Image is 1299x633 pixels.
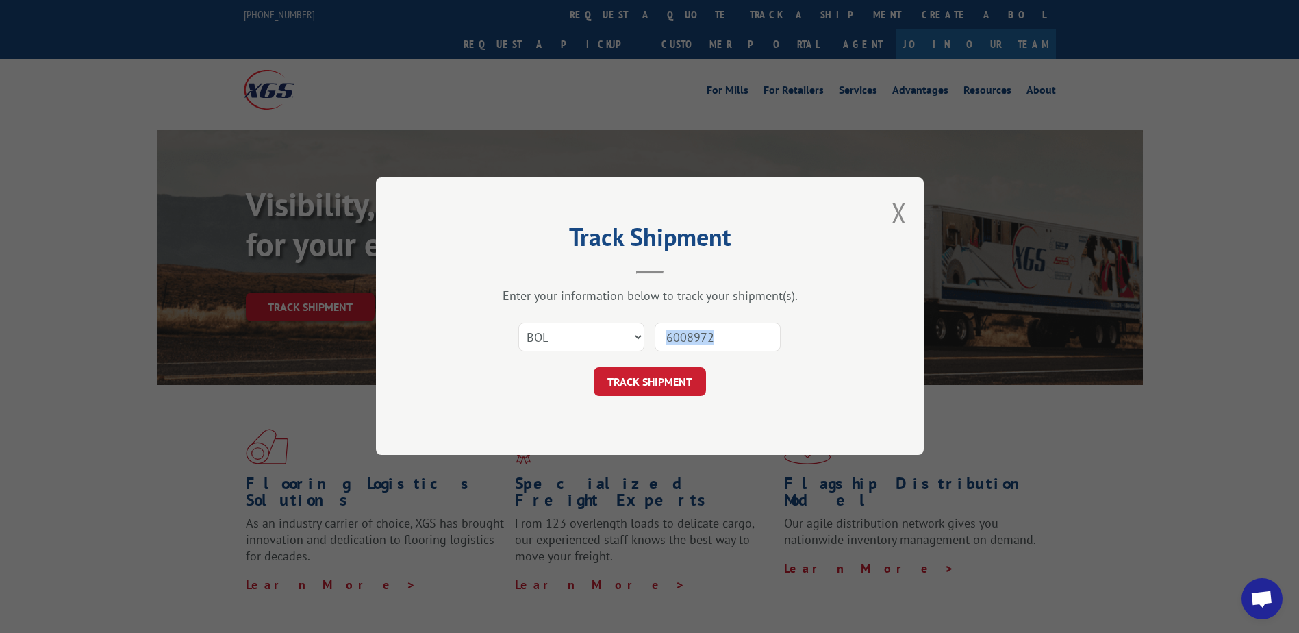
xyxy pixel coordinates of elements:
[892,195,907,231] button: Close modal
[444,227,855,253] h2: Track Shipment
[594,368,706,397] button: TRACK SHIPMENT
[655,323,781,352] input: Number(s)
[1241,578,1283,619] div: Open chat
[444,288,855,304] div: Enter your information below to track your shipment(s).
